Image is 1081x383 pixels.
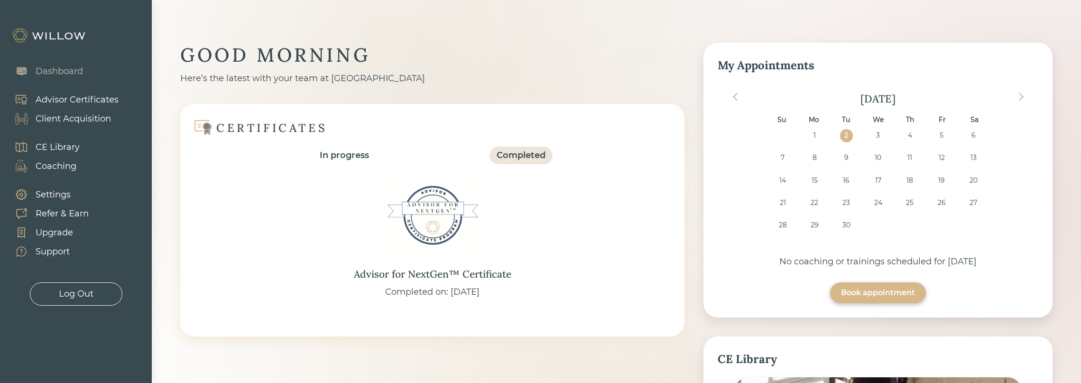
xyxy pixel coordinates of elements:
[721,129,1035,241] div: month 2025-09
[968,113,981,126] div: Sa
[354,267,511,282] div: Advisor for NextGen™ Certificate
[36,65,83,78] div: Dashboard
[808,196,821,209] div: Choose Monday, September 22nd, 2025
[5,138,80,157] a: CE Library
[5,185,89,204] a: Settings
[904,113,916,126] div: Th
[776,174,789,187] div: Choose Sunday, September 14th, 2025
[36,245,70,258] div: Support
[775,113,788,126] div: Su
[807,113,820,126] div: Mo
[840,196,853,209] div: Choose Tuesday, September 23rd, 2025
[936,113,949,126] div: Fr
[5,157,80,176] a: Coaching
[36,226,73,239] div: Upgrade
[12,28,88,43] img: Willow
[776,196,789,209] div: Choose Sunday, September 21st, 2025
[904,129,916,142] div: Choose Thursday, September 4th, 2025
[36,160,76,173] div: Coaching
[904,151,916,164] div: Choose Thursday, September 11th, 2025
[216,121,327,135] div: CERTIFICATES
[59,288,93,300] div: Log Out
[872,151,885,164] div: Choose Wednesday, September 10th, 2025
[385,286,480,299] div: Completed on: [DATE]
[840,113,852,126] div: Tu
[967,129,979,142] div: Choose Saturday, September 6th, 2025
[840,174,853,187] div: Choose Tuesday, September 16th, 2025
[872,174,885,187] div: Choose Wednesday, September 17th, 2025
[776,219,789,232] div: Choose Sunday, September 28th, 2025
[5,204,89,223] a: Refer & Earn
[935,174,948,187] div: Choose Friday, September 19th, 2025
[718,255,1038,268] div: No coaching or trainings scheduled for [DATE]
[904,174,916,187] div: Choose Thursday, September 18th, 2025
[180,72,684,85] div: Here’s the latest with your team at [GEOGRAPHIC_DATA]
[841,287,915,299] div: Book appointment
[320,149,369,162] div: In progress
[36,188,71,201] div: Settings
[872,129,885,142] div: Choose Wednesday, September 3rd, 2025
[808,174,821,187] div: Choose Monday, September 15th, 2025
[718,92,1038,105] div: [DATE]
[808,151,821,164] div: Choose Monday, September 8th, 2025
[840,129,853,142] div: Choose Tuesday, September 2nd, 2025
[967,174,979,187] div: Choose Saturday, September 20th, 2025
[5,62,83,81] a: Dashboard
[872,113,885,126] div: We
[5,90,119,109] a: Advisor Certificates
[1014,89,1029,104] button: Next Month
[935,129,948,142] div: Choose Friday, September 5th, 2025
[385,168,480,263] img: Advisor for NextGen™ Certificate Badge
[967,151,979,164] div: Choose Saturday, September 13th, 2025
[872,196,885,209] div: Choose Wednesday, September 24th, 2025
[935,151,948,164] div: Choose Friday, September 12th, 2025
[36,141,80,154] div: CE Library
[808,129,821,142] div: Choose Monday, September 1st, 2025
[728,89,743,104] button: Previous Month
[840,219,853,232] div: Choose Tuesday, September 30th, 2025
[718,351,1038,368] div: CE Library
[36,93,119,106] div: Advisor Certificates
[840,151,853,164] div: Choose Tuesday, September 9th, 2025
[904,196,916,209] div: Choose Thursday, September 25th, 2025
[180,43,684,67] div: GOOD MORNING
[5,223,89,242] a: Upgrade
[36,207,89,220] div: Refer & Earn
[497,149,545,162] div: Completed
[776,151,789,164] div: Choose Sunday, September 7th, 2025
[5,109,119,128] a: Client Acquisition
[718,57,1038,74] div: My Appointments
[36,112,111,125] div: Client Acquisition
[935,196,948,209] div: Choose Friday, September 26th, 2025
[808,219,821,232] div: Choose Monday, September 29th, 2025
[967,196,979,209] div: Choose Saturday, September 27th, 2025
